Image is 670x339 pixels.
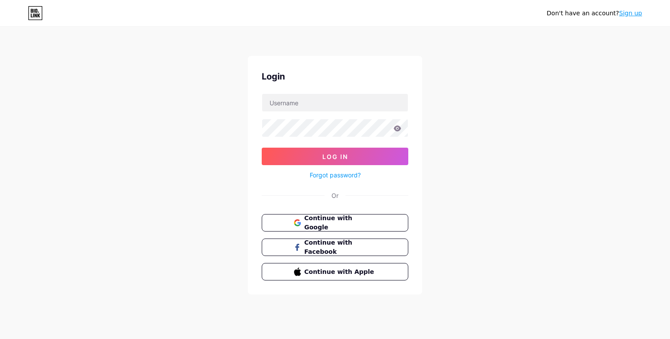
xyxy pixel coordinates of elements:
[304,267,376,277] span: Continue with Apple
[304,238,376,256] span: Continue with Facebook
[262,263,408,280] button: Continue with Apple
[262,214,408,232] button: Continue with Google
[322,153,348,160] span: Log In
[262,148,408,165] button: Log In
[262,239,408,256] button: Continue with Facebook
[262,94,408,111] input: Username
[619,10,642,17] a: Sign up
[304,214,376,232] span: Continue with Google
[310,170,361,180] a: Forgot password?
[332,191,338,200] div: Or
[547,9,642,18] div: Don't have an account?
[262,70,408,83] div: Login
